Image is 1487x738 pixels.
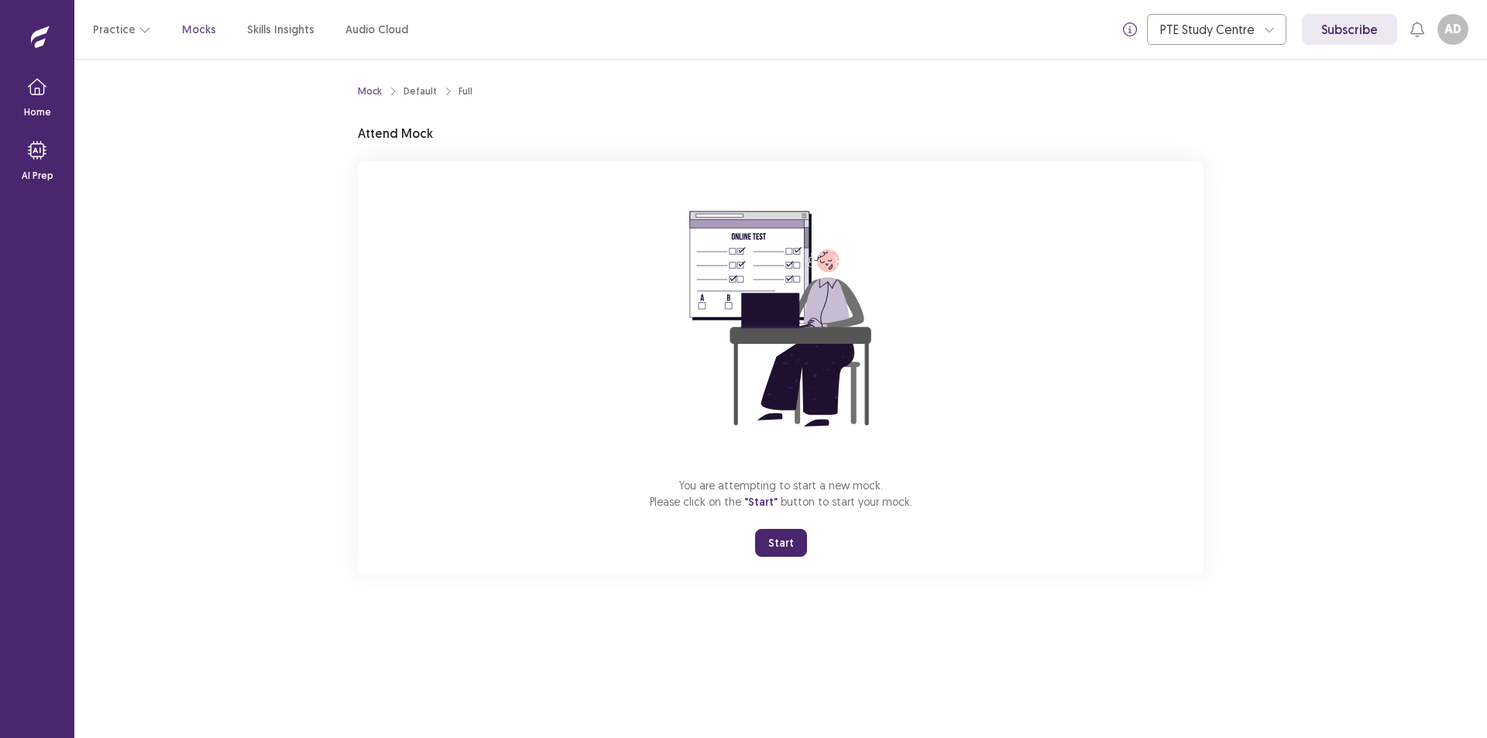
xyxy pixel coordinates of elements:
[755,529,807,557] button: Start
[458,84,472,98] div: Full
[93,15,151,43] button: Practice
[358,84,472,98] nav: breadcrumb
[744,495,778,509] span: "Start"
[1116,15,1144,43] button: info
[247,22,314,38] a: Skills Insights
[22,169,53,183] p: AI Prep
[345,22,408,38] a: Audio Cloud
[650,477,912,510] p: You are attempting to start a new mock. Please click on the button to start your mock.
[358,84,382,98] a: Mock
[404,84,437,98] div: Default
[24,105,51,119] p: Home
[182,22,216,38] a: Mocks
[641,180,920,458] img: attend-mock
[1302,14,1397,45] a: Subscribe
[1437,14,1468,45] button: AD
[1160,15,1256,44] div: PTE Study Centre
[358,124,433,142] p: Attend Mock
